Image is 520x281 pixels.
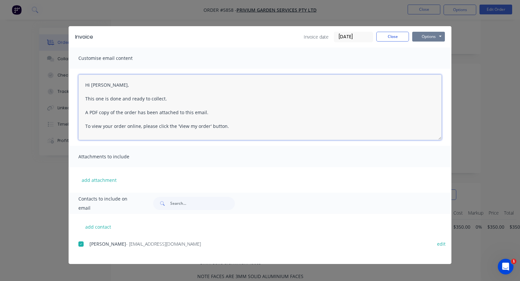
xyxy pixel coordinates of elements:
[89,241,126,247] span: [PERSON_NAME]
[78,152,150,161] span: Attachments to include
[170,197,235,210] input: Search...
[78,222,118,232] button: add contact
[78,54,150,63] span: Customise email content
[78,75,442,140] textarea: Hi [PERSON_NAME], This one is done and ready to collect. A PDF copy of the order has been attache...
[78,194,137,213] span: Contacts to include on email
[433,239,449,248] button: edit
[511,259,516,264] span: 1
[498,259,513,274] iframe: Intercom live chat
[75,33,93,41] div: Invoice
[126,241,201,247] span: - [EMAIL_ADDRESS][DOMAIN_NAME]
[78,175,120,185] button: add attachment
[376,32,409,42] button: Close
[304,33,329,40] span: Invoice date
[412,32,445,42] button: Options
